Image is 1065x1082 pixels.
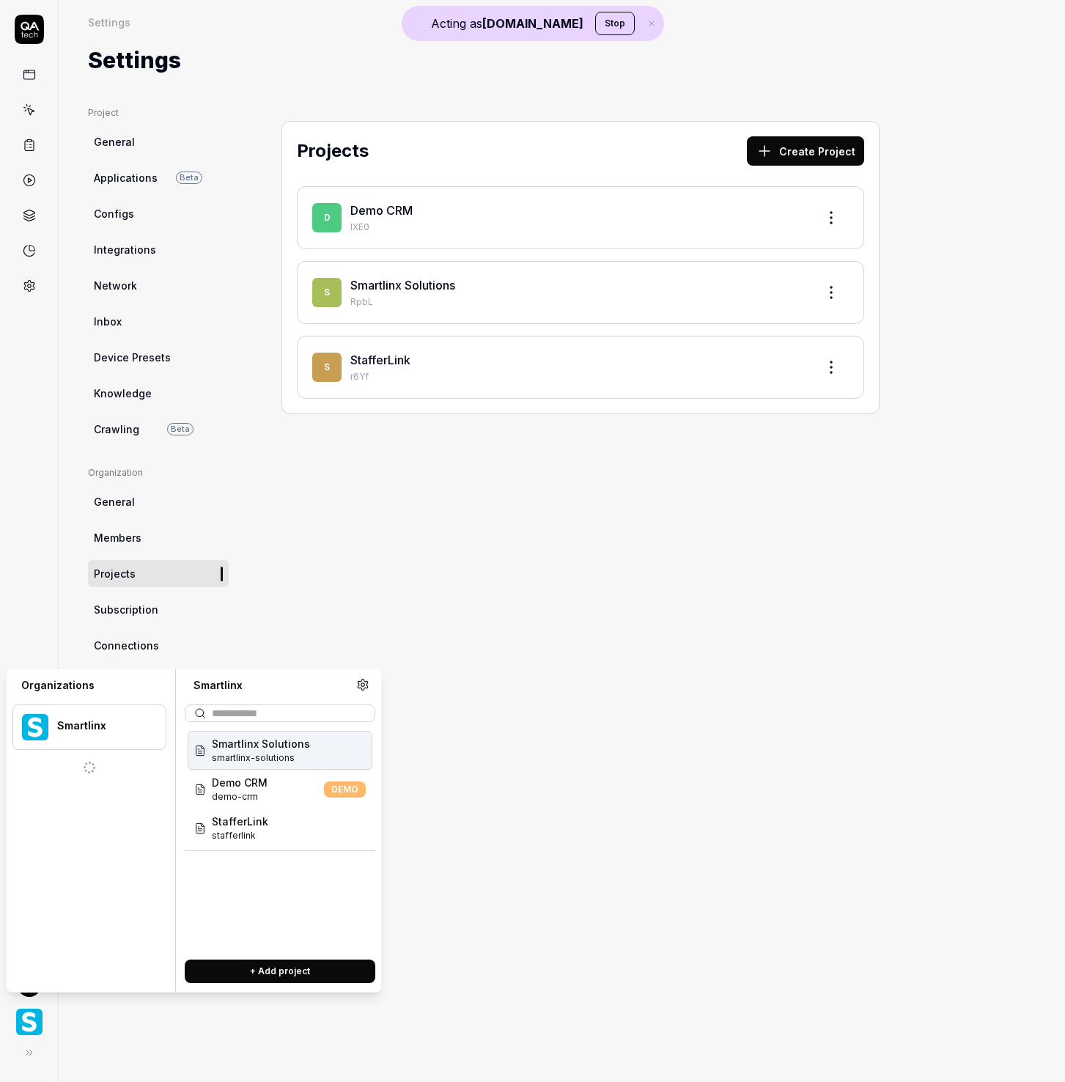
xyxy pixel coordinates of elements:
span: Inbox [94,314,122,329]
p: r6Yf [350,370,805,383]
span: Members [94,530,141,545]
span: S [312,353,342,382]
div: Settings [88,15,130,29]
span: Device Presets [94,350,171,365]
span: Connections [94,638,159,653]
a: Inbox [88,308,229,335]
span: Integrations [94,242,156,257]
span: Crawling [94,422,139,437]
span: Knowledge [94,386,152,401]
span: Applications [94,170,158,185]
span: Project ID: RpbL [212,751,310,765]
a: Subscription [88,596,229,623]
button: Smartlinx LogoSmartlinx [12,704,166,750]
a: Demo CRM [350,203,413,218]
a: Device Presets [88,344,229,371]
a: Configs [88,200,229,227]
span: Configs [94,206,134,221]
span: Project ID: IXE0 [212,790,268,803]
span: Subscription [94,602,158,617]
a: Integrations [88,236,229,263]
span: Smartlinx Solutions [212,736,310,751]
a: Smartlinx Solutions [350,278,455,292]
a: Projects [88,560,229,587]
img: Smartlinx Logo [16,1009,43,1035]
span: DEMO [324,781,366,798]
div: Suggestions [185,728,375,948]
span: Beta [176,172,202,184]
div: Project [88,106,229,119]
p: RpbL [350,295,805,309]
span: Projects [94,566,136,581]
button: Smartlinx Logo [6,997,52,1038]
span: S [312,278,342,307]
a: CrawlingBeta [88,416,229,443]
button: Create Project [747,136,864,166]
span: Network [94,278,137,293]
div: Organizations [12,678,166,693]
span: Project ID: r6Yf [212,829,268,842]
span: Beta [167,423,194,435]
a: StafferLink [350,353,410,367]
span: D [312,203,342,232]
button: Stop [595,12,635,35]
a: Connections [88,632,229,659]
div: Smartlinx [185,678,356,693]
button: + Add project [185,960,375,983]
p: IXE0 [350,221,805,234]
a: Knowledge [88,380,229,407]
span: StafferLink [212,814,268,829]
span: General [94,494,135,509]
div: Smartlinx [57,719,147,732]
h2: Projects [297,138,369,164]
img: Smartlinx Logo [22,714,48,740]
a: ApplicationsBeta [88,164,229,191]
div: Organization [88,466,229,479]
a: Organization settings [356,678,369,696]
span: General [94,134,135,150]
h1: Settings [88,44,181,77]
span: Demo CRM [212,775,268,790]
a: Network [88,272,229,299]
a: Members [88,524,229,551]
a: General [88,128,229,155]
a: General [88,488,229,515]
